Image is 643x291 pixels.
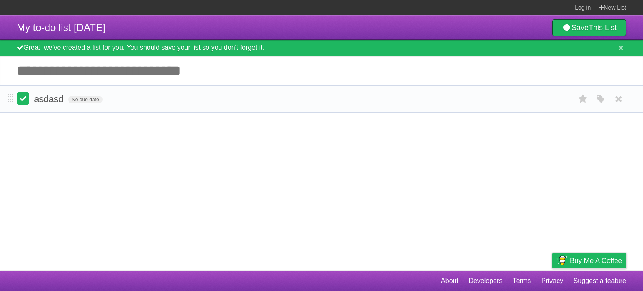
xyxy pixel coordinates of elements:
img: Buy me a coffee [556,253,568,268]
a: Terms [513,273,531,289]
label: Star task [575,92,591,106]
span: Buy me a coffee [570,253,622,268]
span: No due date [68,96,102,103]
a: Buy me a coffee [552,253,626,268]
a: Privacy [541,273,563,289]
label: Done [17,92,29,105]
span: My to-do list [DATE] [17,22,105,33]
a: Developers [468,273,502,289]
b: This List [589,23,617,32]
a: About [441,273,458,289]
span: asdasd [34,94,66,104]
a: SaveThis List [552,19,626,36]
a: Suggest a feature [574,273,626,289]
